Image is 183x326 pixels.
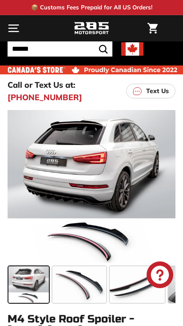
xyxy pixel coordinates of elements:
[74,21,109,36] img: Logo_285_Motorsport_areodynamics_components
[143,16,162,41] a: Cart
[146,86,169,96] p: Text Us
[8,79,76,91] p: Call or Text Us at:
[31,3,152,12] p: 📦 Customs Fees Prepaid for All US Orders!
[144,261,176,290] inbox-online-store-chat: Shopify online store chat
[8,91,82,103] a: [PHONE_NUMBER]
[126,84,175,98] a: Text Us
[8,41,112,57] input: Search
